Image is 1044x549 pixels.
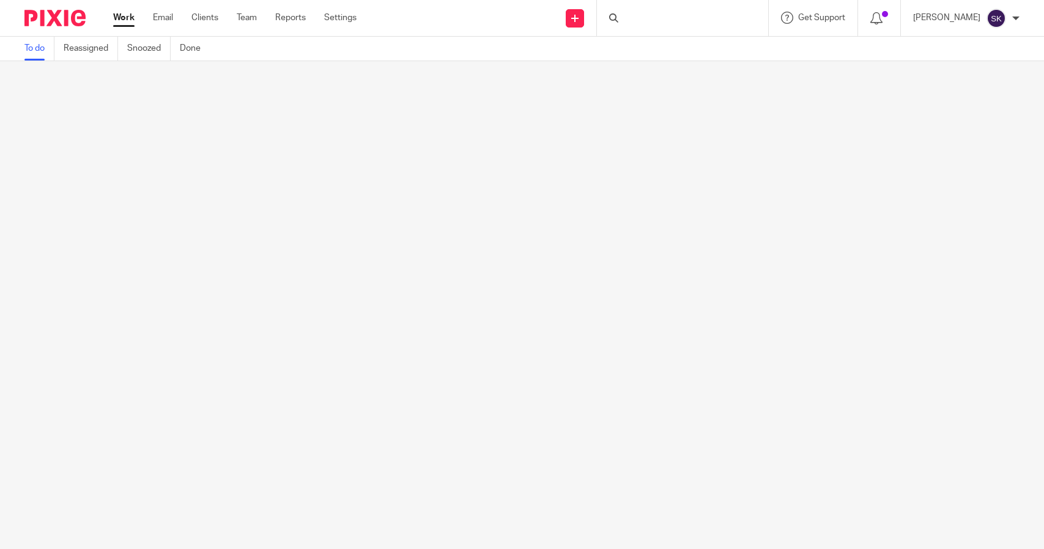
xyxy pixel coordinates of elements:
a: Done [180,37,210,61]
a: Email [153,12,173,24]
p: [PERSON_NAME] [913,12,980,24]
a: Snoozed [127,37,171,61]
a: Reassigned [64,37,118,61]
a: Team [237,12,257,24]
a: Reports [275,12,306,24]
a: Settings [324,12,357,24]
img: svg%3E [987,9,1006,28]
img: Pixie [24,10,86,26]
span: Get Support [798,13,845,22]
a: Clients [191,12,218,24]
a: Work [113,12,135,24]
a: To do [24,37,54,61]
